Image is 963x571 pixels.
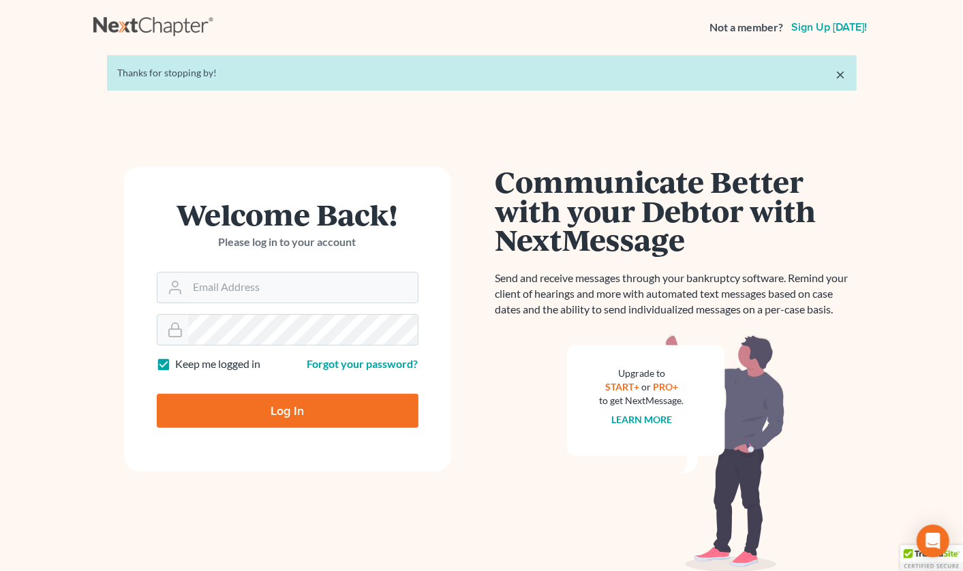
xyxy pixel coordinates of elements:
[157,200,418,229] h1: Welcome Back!
[600,367,684,380] div: Upgrade to
[611,414,672,425] a: Learn more
[900,545,963,571] div: TrustedSite Certified
[710,20,784,35] strong: Not a member?
[605,381,639,392] a: START+
[653,381,678,392] a: PRO+
[495,271,857,318] p: Send and receive messages through your bankruptcy software. Remind your client of hearings and mo...
[176,356,261,372] label: Keep me logged in
[600,394,684,407] div: to get NextMessage.
[495,167,857,254] h1: Communicate Better with your Debtor with NextMessage
[836,66,846,82] a: ×
[118,66,846,80] div: Thanks for stopping by!
[917,525,949,557] div: Open Intercom Messenger
[789,22,870,33] a: Sign up [DATE]!
[641,381,651,392] span: or
[157,234,418,250] p: Please log in to your account
[188,273,418,303] input: Email Address
[157,394,418,428] input: Log In
[307,357,418,370] a: Forgot your password?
